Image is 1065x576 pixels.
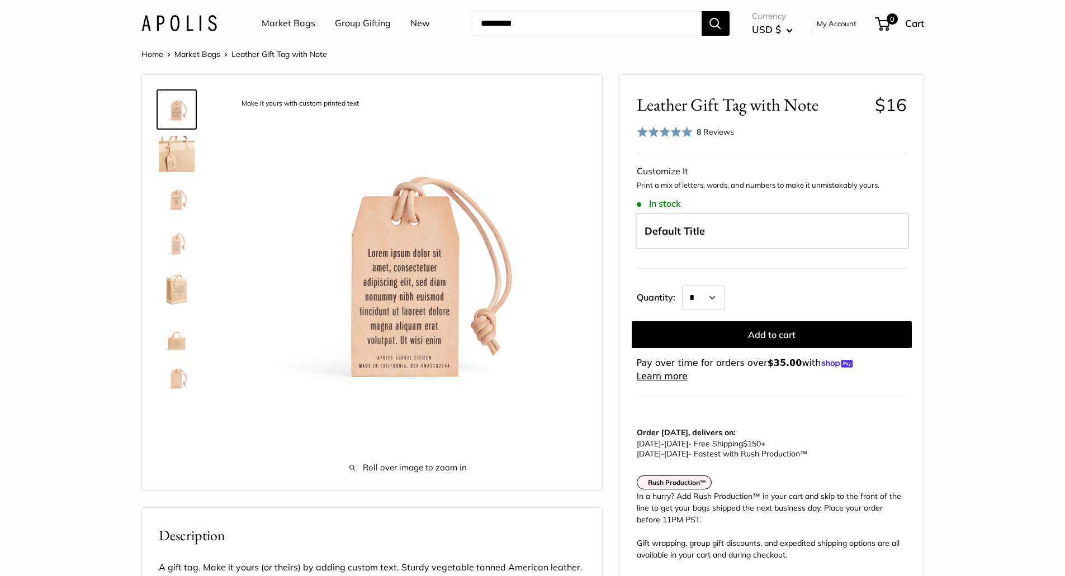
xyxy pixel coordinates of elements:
[886,13,897,25] span: 0
[157,179,197,219] a: description_Here are a couple ideas for what to personalize this gift tag for...
[637,427,735,437] strong: Order [DATE], delivers on:
[157,313,197,353] a: description_The size is 2.25" X 3.75"
[637,180,907,191] p: Print a mix of letters, words, and numbers to make it unmistakably yours.
[648,478,707,487] strong: Rush Production™
[905,17,924,29] span: Cart
[743,439,761,449] span: $150
[231,460,585,475] span: Roll over image to zoom in
[637,491,907,561] div: In a hurry? Add Rush Production™ in your cart and skip to the front of the line to get your bags ...
[637,439,901,459] p: - Free Shipping +
[157,268,197,308] a: description_5 oz vegetable tanned American leather
[159,559,585,576] p: A gift tag. Make it yours (or theirs) by adding custom text. Sturdy vegetable tanned American lea...
[637,439,661,449] span: [DATE]
[262,15,315,32] a: Market Bags
[159,525,585,546] h2: Description
[159,181,195,217] img: description_Here are a couple ideas for what to personalize this gift tag for...
[159,136,195,172] img: description_3mm thick, vegetable tanned American leather
[697,127,734,137] span: 8 Reviews
[159,270,195,306] img: description_5 oz vegetable tanned American leather
[141,15,217,31] img: Apolis
[159,360,195,396] img: description_No need for custom text? Choose this option
[637,282,682,310] label: Quantity:
[661,439,664,449] span: -
[231,49,327,59] span: Leather Gift Tag with Note
[157,223,197,264] a: description_Custom printed text with eco-friendly ink
[236,96,365,111] div: Make it yours with custom printed text
[702,11,730,36] button: Search
[157,358,197,398] a: description_No need for custom text? Choose this option
[410,15,430,32] a: New
[159,226,195,261] img: description_Custom printed text with eco-friendly ink
[159,315,195,351] img: description_The size is 2.25" X 3.75"
[817,17,856,30] a: My Account
[752,23,781,35] span: USD $
[752,21,793,39] button: USD $
[752,8,793,24] span: Currency
[141,49,163,59] a: Home
[632,321,912,348] button: Add to cart
[664,449,688,459] span: [DATE]
[637,198,681,209] span: In stock
[876,15,924,32] a: 0 Cart
[231,92,585,445] img: description_Make it yours with custom printed text
[636,213,909,250] label: Default Title
[141,47,327,61] nav: Breadcrumb
[637,449,808,459] span: - Fastest with Rush Production™
[637,449,661,459] span: [DATE]
[664,439,688,449] span: [DATE]
[875,94,907,116] span: $16
[637,163,907,180] div: Customize It
[661,449,664,459] span: -
[157,89,197,130] a: description_Make it yours with custom printed text
[645,225,705,237] span: Default Title
[159,92,195,127] img: description_Make it yours with custom printed text
[174,49,220,59] a: Market Bags
[157,134,197,174] a: description_3mm thick, vegetable tanned American leather
[472,11,702,36] input: Search...
[637,94,867,115] span: Leather Gift Tag with Note
[335,15,391,32] a: Group Gifting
